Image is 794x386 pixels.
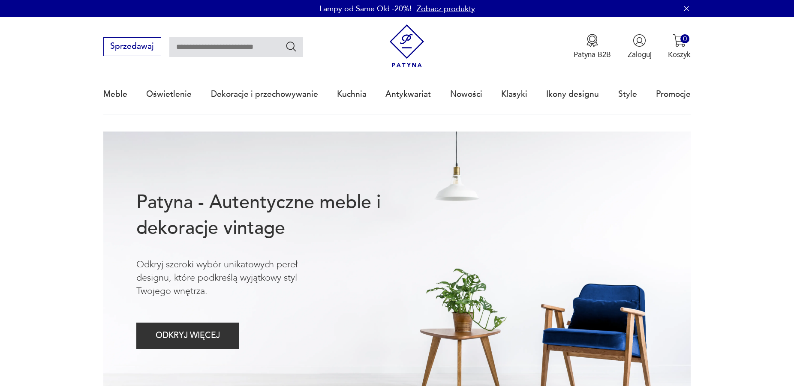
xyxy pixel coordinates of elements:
[656,75,691,114] a: Promocje
[417,3,475,14] a: Zobacz produkty
[546,75,599,114] a: Ikony designu
[285,40,298,53] button: Szukaj
[136,323,240,349] button: ODKRYJ WIĘCEJ
[450,75,482,114] a: Nowości
[385,24,429,68] img: Patyna - sklep z meblami i dekoracjami vintage
[586,34,599,47] img: Ikona medalu
[136,258,332,298] p: Odkryj szeroki wybór unikatowych pereł designu, które podkreślą wyjątkowy styl Twojego wnętrza.
[618,75,637,114] a: Style
[628,50,652,60] p: Zaloguj
[673,34,686,47] img: Ikona koszyka
[319,3,412,14] p: Lampy od Same Old -20%!
[633,34,646,47] img: Ikonka użytkownika
[337,75,367,114] a: Kuchnia
[574,34,611,60] button: Patyna B2B
[103,75,127,114] a: Meble
[574,34,611,60] a: Ikona medaluPatyna B2B
[501,75,527,114] a: Klasyki
[211,75,318,114] a: Dekoracje i przechowywanie
[628,34,652,60] button: Zaloguj
[103,44,161,51] a: Sprzedawaj
[136,190,414,241] h1: Patyna - Autentyczne meble i dekoracje vintage
[103,37,161,56] button: Sprzedawaj
[146,75,192,114] a: Oświetlenie
[574,50,611,60] p: Patyna B2B
[680,34,689,43] div: 0
[385,75,431,114] a: Antykwariat
[668,34,691,60] button: 0Koszyk
[668,50,691,60] p: Koszyk
[136,333,240,340] a: ODKRYJ WIĘCEJ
